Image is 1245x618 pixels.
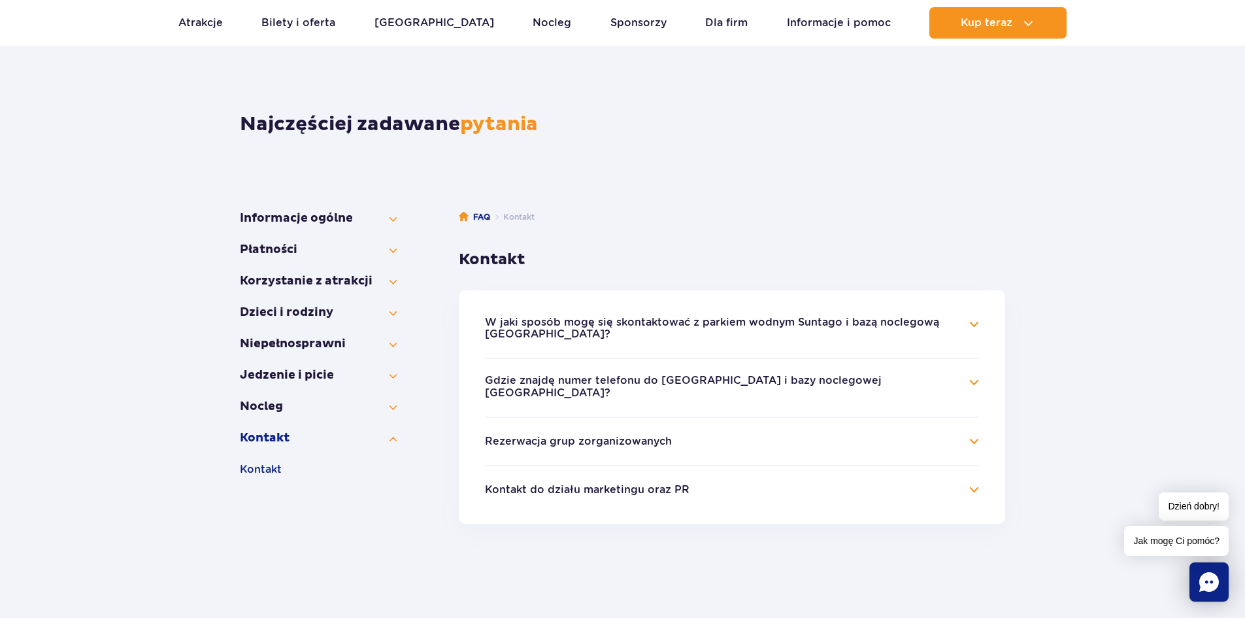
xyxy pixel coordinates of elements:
h1: Najczęściej zadawane [240,112,1005,136]
li: Kontakt [490,211,535,224]
button: Nocleg [240,399,397,415]
h3: Kontakt [459,250,1005,269]
button: Płatności [240,242,397,258]
button: Dzieci i rodziny [240,305,397,320]
button: W jaki sposób mogę się skontaktować z parkiem wodnym Suntago i bazą noclegową [GEOGRAPHIC_DATA]? [485,317,959,341]
button: Kup teraz [929,7,1067,39]
button: Informacje ogólne [240,211,397,226]
button: Jedzenie i picie [240,368,397,383]
a: Dla firm [705,7,748,39]
button: Kontakt [240,430,397,446]
button: Gdzie znajdę numer telefonu do [GEOGRAPHIC_DATA] i bazy noclegowej [GEOGRAPHIC_DATA]? [485,375,959,399]
a: FAQ [459,211,490,224]
a: Informacje i pomoc [787,7,891,39]
button: Rezerwacja grup zorganizowanych [485,436,672,447]
button: Niepełno­sprawni [240,336,397,352]
span: pytania [460,112,538,136]
a: Sponsorzy [610,7,667,39]
span: Jak mogę Ci pomóc? [1124,526,1229,556]
button: Kontakt [240,462,397,477]
span: Dzień dobry! [1159,492,1229,521]
button: Kontakt do działu marketingu oraz PR [485,484,689,496]
a: Atrakcje [178,7,223,39]
a: [GEOGRAPHIC_DATA] [374,7,494,39]
div: Chat [1189,562,1229,602]
a: Bilety i oferta [261,7,335,39]
button: Korzystanie z atrakcji [240,273,397,289]
span: Kup teraz [961,17,1012,29]
a: Nocleg [533,7,571,39]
